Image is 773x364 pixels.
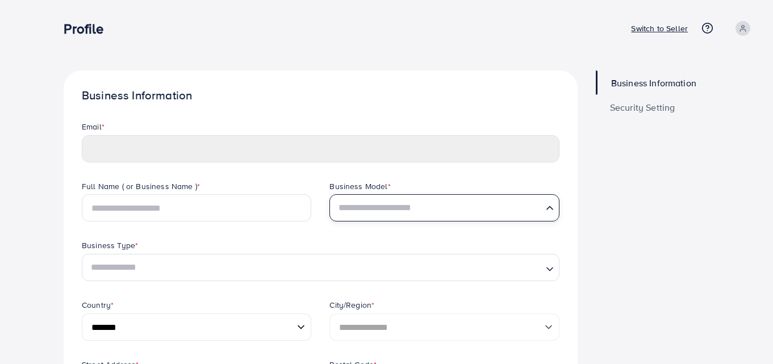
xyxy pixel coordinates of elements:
[87,257,541,278] input: Search for option
[610,103,675,112] span: Security Setting
[82,181,200,192] label: Full Name ( or Business Name )
[329,194,559,221] div: Search for option
[329,299,374,311] label: City/Region
[82,254,559,281] div: Search for option
[335,198,541,219] input: Search for option
[82,89,559,103] h1: Business Information
[329,181,390,192] label: Business Model
[82,121,105,132] label: Email
[631,22,688,35] p: Switch to Seller
[64,20,112,37] h3: Profile
[611,78,696,87] span: Business Information
[82,240,138,251] label: Business Type
[82,299,114,311] label: Country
